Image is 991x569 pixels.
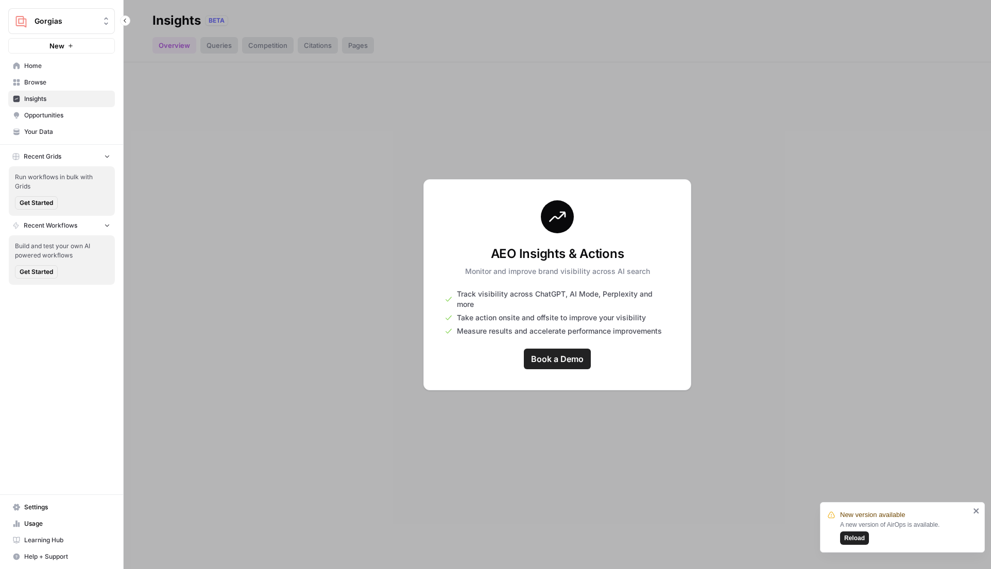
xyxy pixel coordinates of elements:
a: Opportunities [8,107,115,124]
button: Get Started [15,196,58,210]
span: New [49,41,64,51]
span: Track visibility across ChatGPT, AI Mode, Perplexity and more [457,289,670,309]
a: Your Data [8,124,115,140]
button: Get Started [15,265,58,279]
span: Book a Demo [531,353,584,365]
img: Gorgias Logo [12,12,30,30]
a: Book a Demo [524,349,591,369]
a: Home [8,58,115,74]
a: Insights [8,91,115,107]
span: Opportunities [24,111,110,120]
span: New version available [840,510,905,520]
span: Gorgias [35,16,97,26]
button: Recent Grids [8,149,115,164]
span: Get Started [20,198,53,208]
a: Learning Hub [8,532,115,548]
span: Usage [24,519,110,528]
span: Build and test your own AI powered workflows [15,242,109,260]
span: Learning Hub [24,536,110,545]
span: Reload [844,533,865,543]
span: Take action onsite and offsite to improve your visibility [457,313,646,323]
span: Browse [24,78,110,87]
a: Browse [8,74,115,91]
p: Monitor and improve brand visibility across AI search [465,266,650,277]
span: Settings [24,503,110,512]
h3: AEO Insights & Actions [465,246,650,262]
button: New [8,38,115,54]
button: Workspace: Gorgias [8,8,115,34]
a: Settings [8,499,115,515]
div: A new version of AirOps is available. [840,520,970,545]
span: Run workflows in bulk with Grids [15,173,109,191]
span: Recent Workflows [24,221,77,230]
button: close [973,507,980,515]
button: Reload [840,531,869,545]
span: Home [24,61,110,71]
span: Recent Grids [24,152,61,161]
span: Help + Support [24,552,110,561]
a: Usage [8,515,115,532]
span: Measure results and accelerate performance improvements [457,326,662,336]
span: Your Data [24,127,110,136]
button: Recent Workflows [8,218,115,233]
span: Get Started [20,267,53,277]
span: Insights [24,94,110,104]
button: Help + Support [8,548,115,565]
